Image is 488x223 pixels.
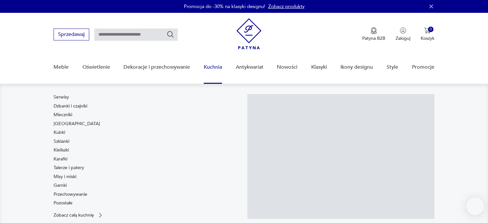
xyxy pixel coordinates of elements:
[371,27,377,34] img: Ikona medalu
[236,18,261,49] img: Patyna - sklep z meblami i dekoracjami vintage
[54,33,89,37] a: Sprzedawaj
[54,191,87,198] a: Przechowywanie
[54,156,67,162] a: Karafki
[54,213,94,217] p: Zobacz całą kuchnię
[54,200,73,206] a: Pozostałe
[340,55,373,80] a: Ikony designu
[54,121,100,127] a: [GEOGRAPHIC_DATA]
[466,197,484,215] iframe: Smartsupp widget button
[396,35,410,41] p: Zaloguj
[277,55,297,80] a: Nowości
[424,27,431,34] img: Ikona koszyka
[236,55,263,80] a: Antykwariat
[167,30,174,38] button: Szukaj
[54,165,84,171] a: Talerze i patery
[54,29,89,40] button: Sprzedawaj
[421,35,434,41] p: Koszyk
[204,55,222,80] a: Kuchnia
[400,27,406,34] img: Ikonka użytkownika
[124,55,190,80] a: Dekoracje i przechowywanie
[54,112,72,118] a: Mleczniki
[362,27,385,41] a: Ikona medaluPatyna B2B
[82,55,110,80] a: Oświetlenie
[428,27,433,32] div: 0
[54,55,69,80] a: Meble
[54,94,69,100] a: Serwisy
[184,3,265,10] p: Promocja do -30% na klasyki designu!
[412,55,434,80] a: Promocje
[362,35,385,41] p: Patyna B2B
[268,3,304,10] a: Zobacz produkty
[54,147,69,153] a: Kieliszki
[54,103,87,109] a: Dzbanki i czajniki
[54,129,65,136] a: Kubki
[54,138,69,145] a: Szklanki
[54,182,67,189] a: Garnki
[311,55,327,80] a: Klasyki
[362,27,385,41] button: Patyna B2B
[421,27,434,41] button: 0Koszyk
[54,212,104,219] a: Zobacz całą kuchnię
[396,27,410,41] button: Zaloguj
[54,174,76,180] a: Misy i miski
[387,55,398,80] a: Style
